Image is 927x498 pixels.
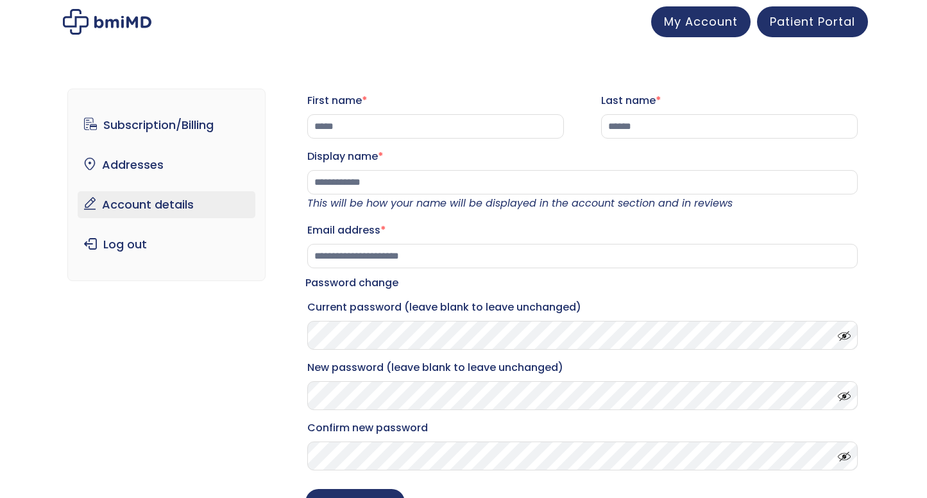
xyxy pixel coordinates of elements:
a: Subscription/Billing [78,112,255,139]
img: My account [63,9,151,35]
label: Display name [307,146,858,167]
a: Log out [78,231,255,258]
a: My Account [651,6,751,37]
label: Last name [601,90,858,111]
nav: Account pages [67,89,266,281]
label: Confirm new password [307,418,858,438]
label: New password (leave blank to leave unchanged) [307,357,858,378]
label: Email address [307,220,858,241]
em: This will be how your name will be displayed in the account section and in reviews [307,196,733,210]
a: Account details [78,191,255,218]
label: First name [307,90,564,111]
span: Patient Portal [770,13,855,30]
legend: Password change [305,274,398,292]
a: Addresses [78,151,255,178]
a: Patient Portal [757,6,868,37]
span: My Account [664,13,738,30]
label: Current password (leave blank to leave unchanged) [307,297,858,318]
